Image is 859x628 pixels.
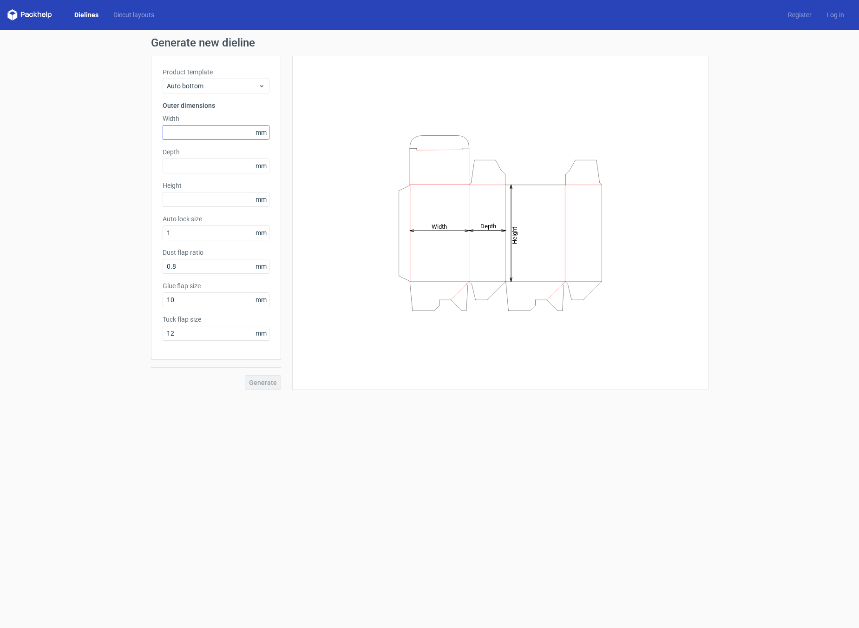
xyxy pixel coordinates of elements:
a: Register [780,10,819,20]
span: Auto bottom [167,81,258,91]
span: mm [253,226,269,240]
tspan: Width [431,223,446,230]
label: Width [163,114,269,123]
label: Tuck flap size [163,315,269,324]
label: Depth [163,147,269,157]
h3: Outer dimensions [163,101,269,110]
span: mm [253,293,269,307]
label: Product template [163,67,269,77]
label: Dust flap ratio [163,248,269,257]
span: mm [253,259,269,273]
label: Height [163,181,269,190]
span: mm [253,326,269,340]
span: mm [253,126,269,139]
h1: Generate new dieline [151,37,708,48]
tspan: Depth [480,223,496,230]
label: Auto lock size [163,214,269,224]
a: Dielines [67,10,106,20]
a: Log in [819,10,852,20]
label: Glue flap size [163,281,269,291]
span: mm [253,159,269,173]
tspan: Height [511,226,518,244]
span: mm [253,192,269,206]
a: Diecut layouts [106,10,162,20]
